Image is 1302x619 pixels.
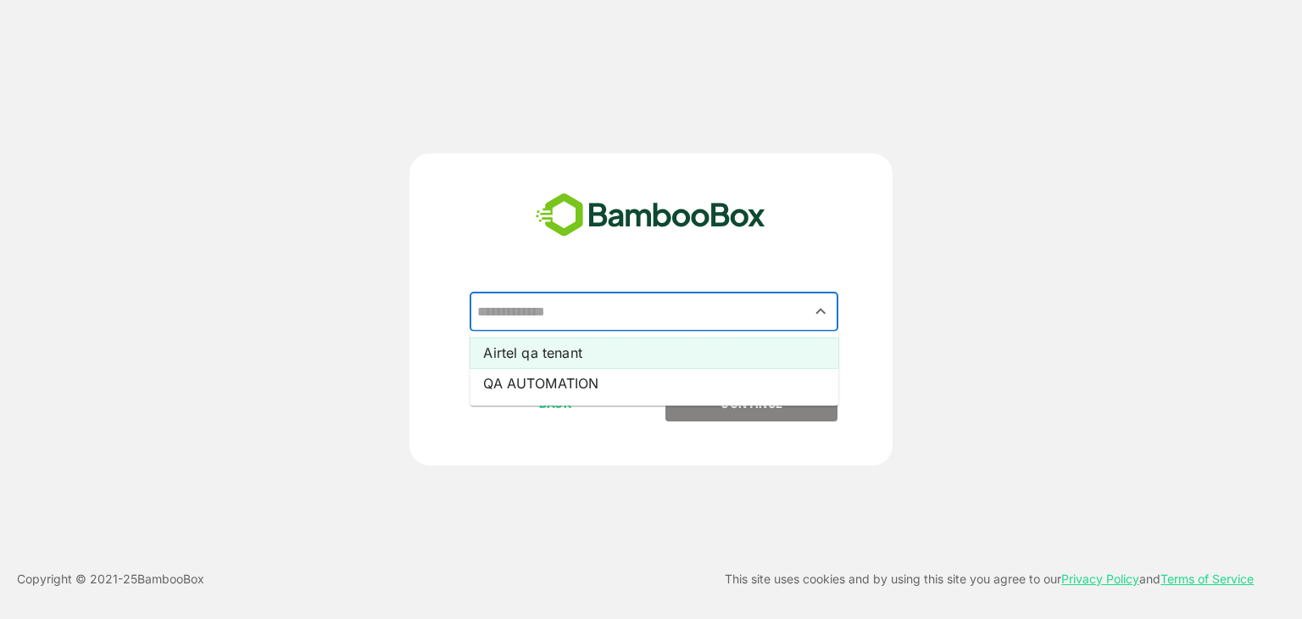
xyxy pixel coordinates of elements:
[810,300,832,323] button: Close
[725,569,1254,589] p: This site uses cookies and by using this site you agree to our and
[17,569,204,589] p: Copyright © 2021- 25 BambooBox
[1061,572,1139,586] a: Privacy Policy
[1160,572,1254,586] a: Terms of Service
[470,368,838,399] li: QA AUTOMATION
[526,187,775,243] img: bamboobox
[470,337,838,368] li: Airtel qa tenant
